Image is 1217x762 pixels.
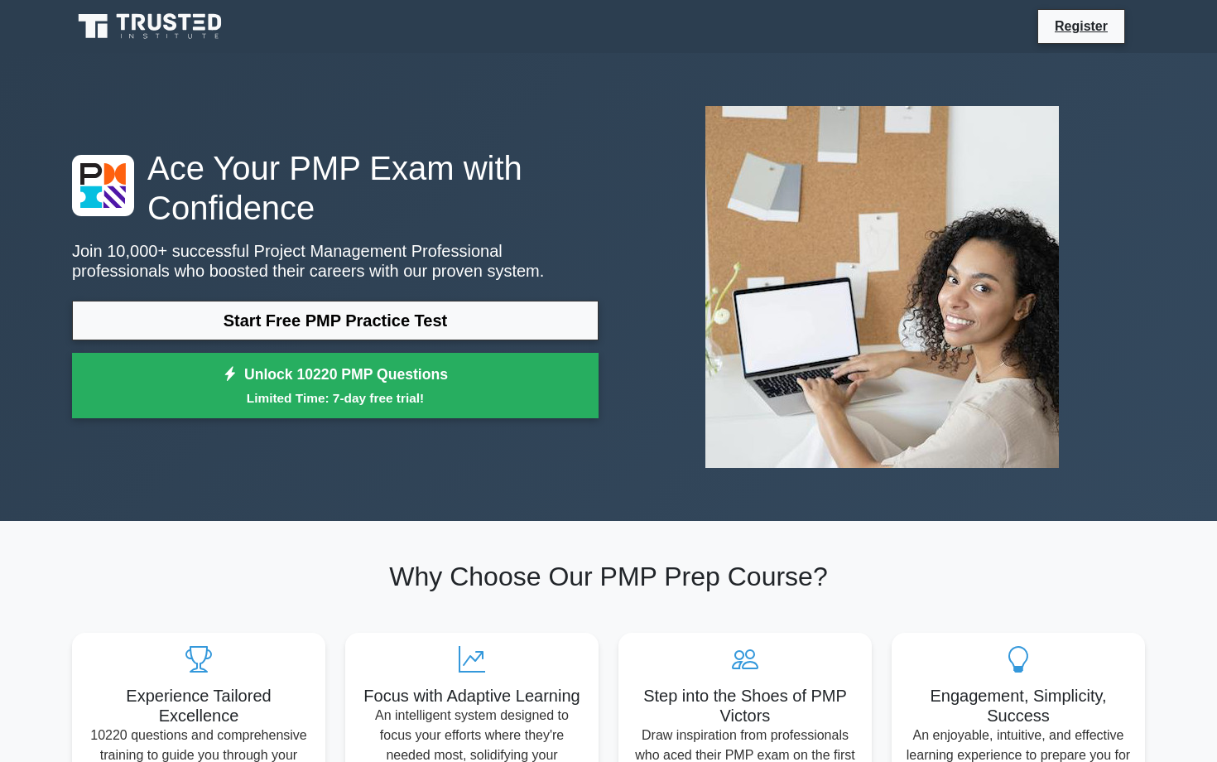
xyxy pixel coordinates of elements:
[632,686,859,726] h5: Step into the Shoes of PMP Victors
[72,241,599,281] p: Join 10,000+ successful Project Management Professional professionals who boosted their careers w...
[93,388,578,408] small: Limited Time: 7-day free trial!
[85,686,312,726] h5: Experience Tailored Excellence
[358,686,585,706] h5: Focus with Adaptive Learning
[72,301,599,340] a: Start Free PMP Practice Test
[905,686,1132,726] h5: Engagement, Simplicity, Success
[72,148,599,228] h1: Ace Your PMP Exam with Confidence
[72,561,1145,592] h2: Why Choose Our PMP Prep Course?
[72,353,599,419] a: Unlock 10220 PMP QuestionsLimited Time: 7-day free trial!
[1045,16,1118,36] a: Register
